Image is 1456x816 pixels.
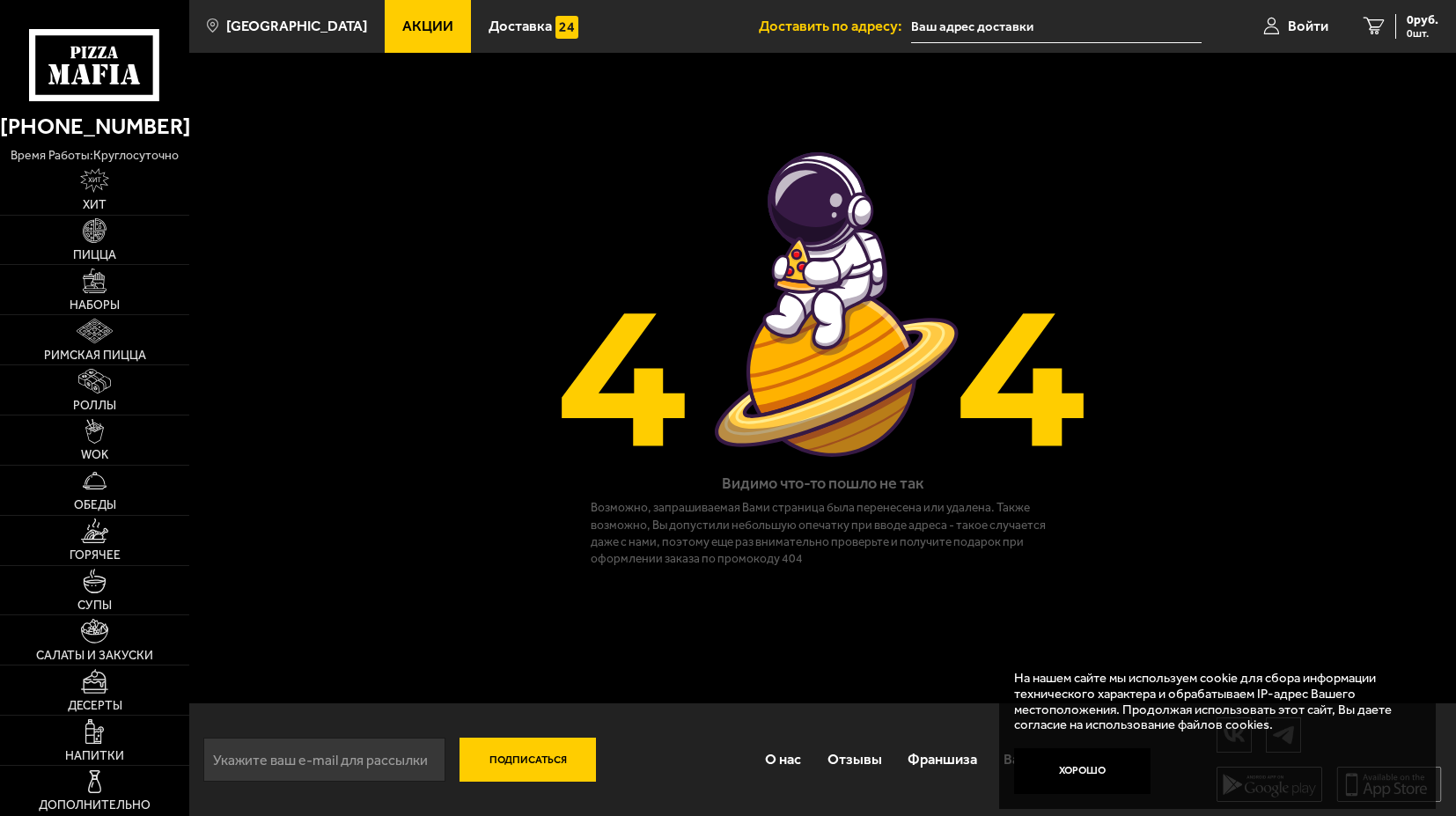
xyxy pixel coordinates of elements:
[591,499,1055,567] p: Возможно, запрашиваемая Вами страница была перенесена или удалена. Также возможно, Вы допустили н...
[402,19,453,34] span: Акции
[555,16,578,39] img: 15daf4d41897b9f0e9f617042186c801.svg
[489,19,552,34] span: Доставка
[1014,671,1410,733] p: На нашем сайте мы используем cookie для сбора информации технического характера и обрабатываем IP...
[73,249,116,261] span: Пицца
[1407,28,1438,39] span: 0 шт.
[203,738,445,782] input: Укажите ваш e-mail для рассылки
[77,599,112,612] span: Супы
[81,449,108,461] span: WOK
[1014,748,1151,794] button: Хорошо
[460,738,596,782] button: Подписаться
[752,735,814,784] a: О нас
[722,473,923,495] h1: Видимо что-то пошло не так
[759,19,911,34] span: Доставить по адресу:
[83,199,107,211] span: Хит
[557,142,1088,467] img: Страница не найдена
[70,299,120,312] span: Наборы
[65,750,124,762] span: Напитки
[1288,19,1328,34] span: Войти
[911,11,1202,43] input: Ваш адрес доставки
[70,549,121,562] span: Горячее
[68,700,122,712] span: Десерты
[36,650,153,662] span: Салаты и закуски
[1407,14,1438,26] span: 0 руб.
[73,400,116,412] span: Роллы
[895,735,991,784] a: Франшиза
[39,799,151,812] span: Дополнительно
[44,349,146,362] span: Римская пицца
[990,735,1078,784] a: Вакансии
[814,735,895,784] a: Отзывы
[226,19,367,34] span: [GEOGRAPHIC_DATA]
[74,499,116,511] span: Обеды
